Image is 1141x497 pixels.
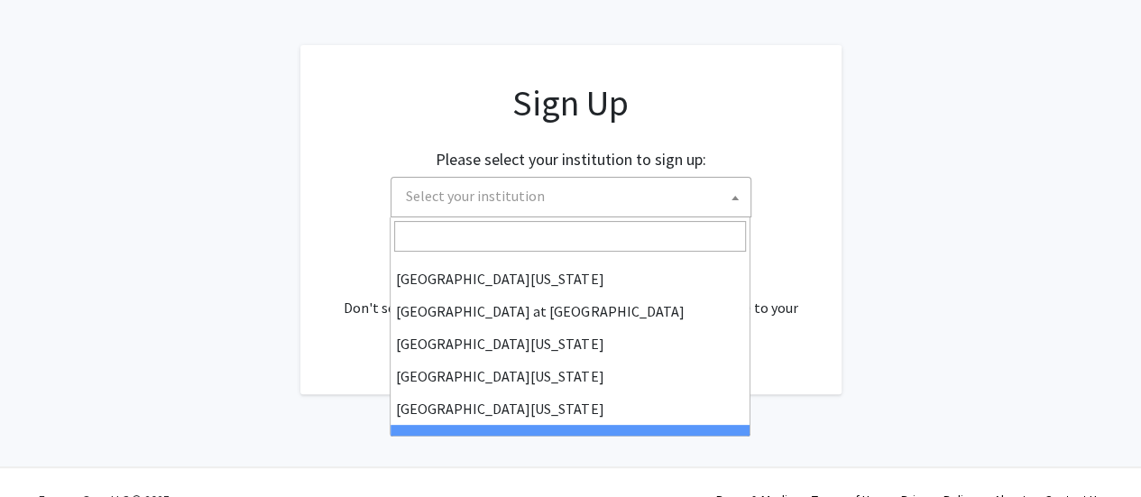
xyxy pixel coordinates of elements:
[14,416,77,483] iframe: Chat
[336,81,805,124] h1: Sign Up
[336,253,805,340] div: Already have an account? . Don't see your institution? about bringing ForagerOne to your institut...
[391,425,750,457] li: [PERSON_NAME][GEOGRAPHIC_DATA]
[391,177,751,217] span: Select your institution
[399,178,750,215] span: Select your institution
[436,150,706,170] h2: Please select your institution to sign up:
[394,221,746,252] input: Search
[391,392,750,425] li: [GEOGRAPHIC_DATA][US_STATE]
[391,327,750,360] li: [GEOGRAPHIC_DATA][US_STATE]
[391,295,750,327] li: [GEOGRAPHIC_DATA] at [GEOGRAPHIC_DATA]
[406,187,545,205] span: Select your institution
[391,262,750,295] li: [GEOGRAPHIC_DATA][US_STATE]
[391,360,750,392] li: [GEOGRAPHIC_DATA][US_STATE]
